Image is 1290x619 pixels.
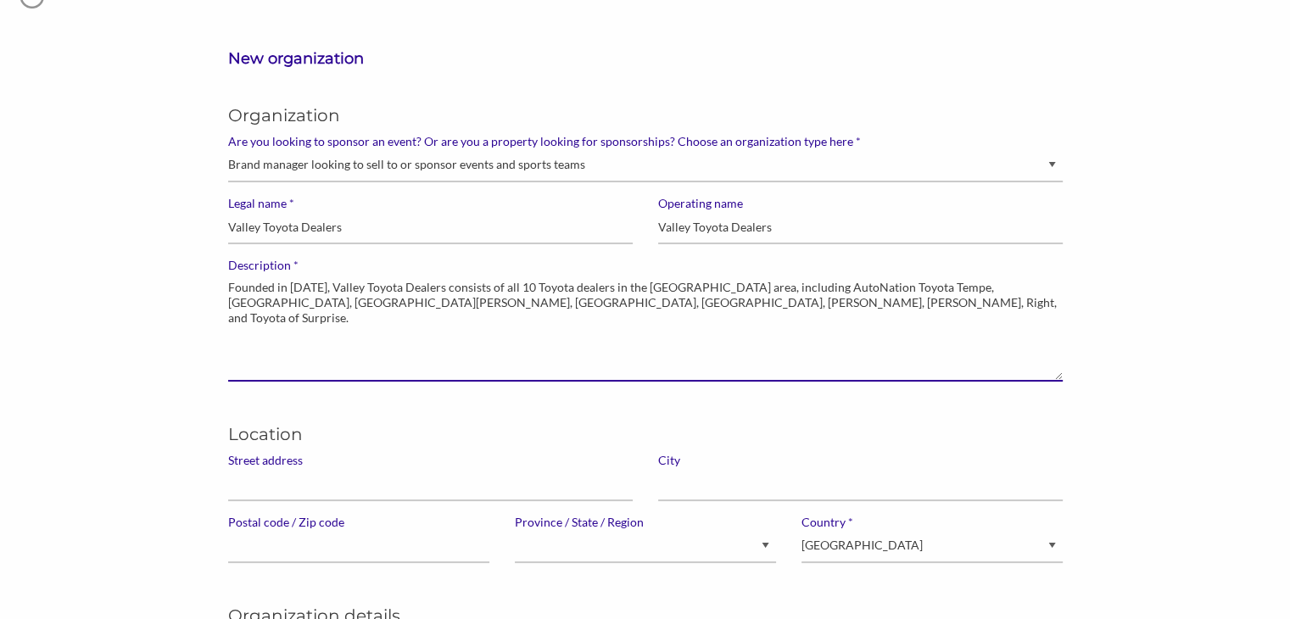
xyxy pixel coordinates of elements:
[228,515,489,530] label: Postal code / Zip code
[228,103,1063,127] h5: Organization
[801,515,1063,530] label: Country
[228,48,1063,70] h3: New organization
[228,211,633,244] input: Enter your organization legal name (for content creators, enter your legal name)
[658,196,1063,211] label: Operating name
[228,134,1063,149] label: Are you looking to sponsor an event? Or are you a property looking for sponsorships? Choose an or...
[658,453,1063,468] label: City
[228,422,1063,446] h5: Location
[228,258,1063,273] label: Description
[228,453,633,468] label: Street address
[228,196,633,211] label: Legal name
[515,515,776,530] label: Province / State / Region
